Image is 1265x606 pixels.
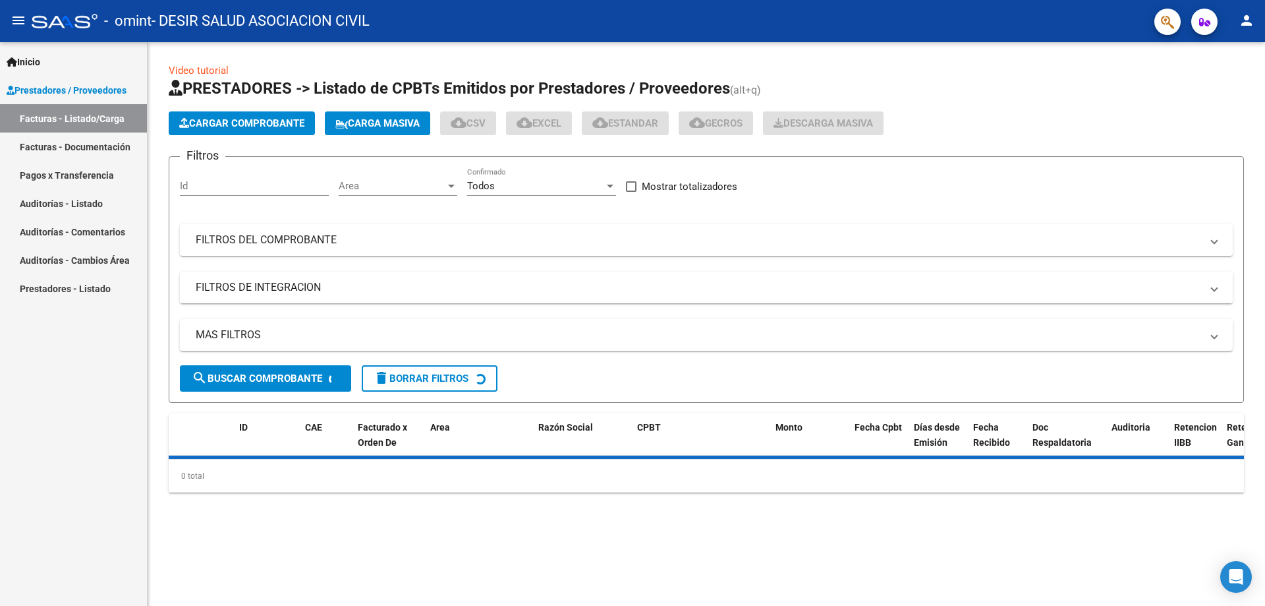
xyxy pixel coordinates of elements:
datatable-header-cell: Area [425,413,514,471]
span: CPBT [637,422,661,433]
h3: Filtros [180,146,225,165]
span: Area [430,422,450,433]
button: Carga Masiva [325,111,430,135]
button: CSV [440,111,496,135]
span: Gecros [689,117,743,129]
button: Buscar Comprobante [180,365,351,392]
button: Borrar Filtros [362,365,497,392]
datatable-header-cell: CAE [300,413,352,471]
button: Gecros [679,111,753,135]
span: Auditoria [1111,422,1150,433]
mat-icon: search [192,370,208,386]
span: Todos [467,180,495,192]
datatable-header-cell: Retencion IIBB [1169,413,1222,471]
datatable-header-cell: Facturado x Orden De [352,413,425,471]
span: CAE [305,422,322,433]
datatable-header-cell: Días desde Emisión [909,413,968,471]
mat-icon: cloud_download [517,115,532,131]
mat-icon: cloud_download [592,115,608,131]
span: Razón Social [538,422,593,433]
span: Prestadores / Proveedores [7,83,126,98]
button: Descarga Masiva [763,111,884,135]
span: Facturado x Orden De [358,422,407,448]
span: Mostrar totalizadores [642,179,737,195]
span: Buscar Comprobante [192,373,322,384]
datatable-header-cell: Auditoria [1106,413,1169,471]
span: Monto [775,422,802,433]
datatable-header-cell: Razón Social [533,413,632,471]
app-download-masive: Descarga masiva de comprobantes (adjuntos) [763,111,884,135]
span: Borrar Filtros [374,373,468,384]
mat-expansion-panel-header: FILTROS DEL COMPROBANTE [180,224,1233,256]
datatable-header-cell: Fecha Recibido [968,413,1027,471]
span: EXCEL [517,117,561,129]
button: Cargar Comprobante [169,111,315,135]
span: - DESIR SALUD ASOCIACION CIVIL [152,7,370,36]
span: Inicio [7,55,40,69]
div: Open Intercom Messenger [1220,561,1252,593]
span: PRESTADORES -> Listado de CPBTs Emitidos por Prestadores / Proveedores [169,79,730,98]
button: EXCEL [506,111,572,135]
span: Carga Masiva [335,117,420,129]
mat-icon: person [1239,13,1254,28]
button: Estandar [582,111,669,135]
div: 0 total [169,460,1244,493]
datatable-header-cell: Monto [770,413,849,471]
datatable-header-cell: Fecha Cpbt [849,413,909,471]
span: Fecha Cpbt [855,422,902,433]
span: Retencion IIBB [1174,422,1217,448]
span: - omint [104,7,152,36]
mat-icon: cloud_download [689,115,705,131]
span: Fecha Recibido [973,422,1010,448]
a: Video tutorial [169,65,229,76]
datatable-header-cell: ID [234,413,300,471]
mat-expansion-panel-header: MAS FILTROS [180,319,1233,351]
mat-icon: menu [11,13,26,28]
mat-icon: delete [374,370,389,386]
span: Estandar [592,117,658,129]
mat-panel-title: FILTROS DEL COMPROBANTE [196,233,1201,247]
span: Descarga Masiva [773,117,873,129]
span: CSV [451,117,486,129]
mat-panel-title: FILTROS DE INTEGRACION [196,280,1201,295]
span: Doc Respaldatoria [1032,422,1092,448]
span: Días desde Emisión [914,422,960,448]
datatable-header-cell: Doc Respaldatoria [1027,413,1106,471]
mat-panel-title: MAS FILTROS [196,328,1201,342]
mat-icon: cloud_download [451,115,466,131]
mat-expansion-panel-header: FILTROS DE INTEGRACION [180,272,1233,303]
datatable-header-cell: CPBT [632,413,770,471]
span: ID [239,422,248,433]
span: (alt+q) [730,84,761,96]
span: Cargar Comprobante [179,117,304,129]
span: Area [339,180,445,192]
